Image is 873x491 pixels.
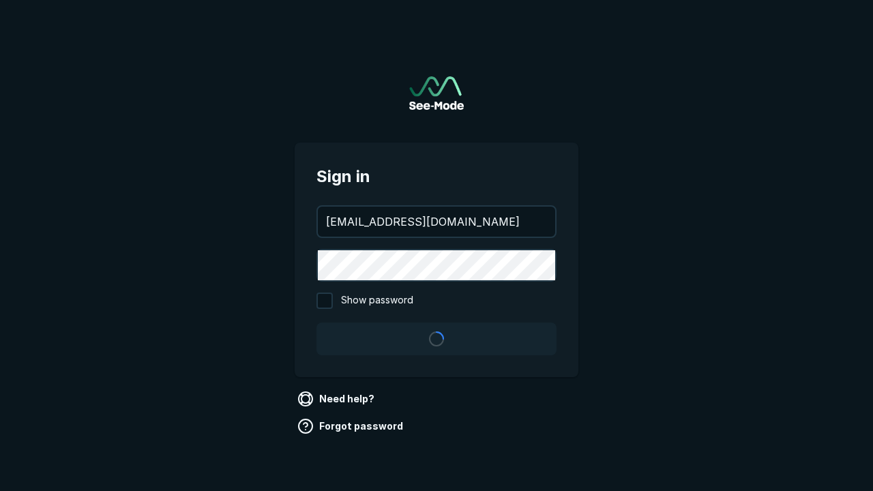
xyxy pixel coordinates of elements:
a: Need help? [295,388,380,410]
input: your@email.com [318,207,555,237]
a: Go to sign in [409,76,464,110]
img: See-Mode Logo [409,76,464,110]
a: Forgot password [295,415,409,437]
span: Show password [341,293,413,309]
span: Sign in [316,164,557,189]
